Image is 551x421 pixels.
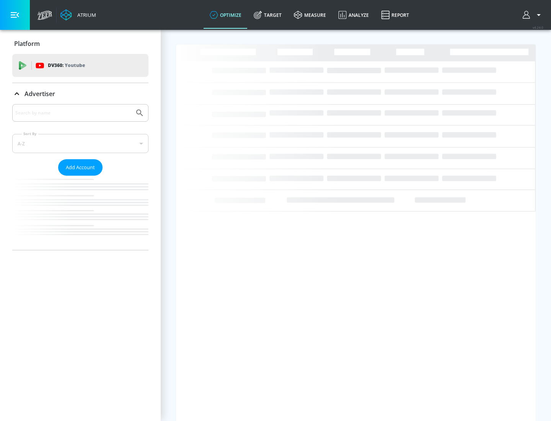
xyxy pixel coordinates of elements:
[65,61,85,69] p: Youtube
[14,39,40,48] p: Platform
[12,83,148,104] div: Advertiser
[12,54,148,77] div: DV360: Youtube
[248,1,288,29] a: Target
[58,159,103,176] button: Add Account
[60,9,96,21] a: Atrium
[204,1,248,29] a: optimize
[74,11,96,18] div: Atrium
[533,25,543,29] span: v 4.24.0
[288,1,332,29] a: measure
[12,104,148,250] div: Advertiser
[66,163,95,172] span: Add Account
[375,1,415,29] a: Report
[12,176,148,250] nav: list of Advertiser
[12,33,148,54] div: Platform
[332,1,375,29] a: Analyze
[48,61,85,70] p: DV360:
[22,131,38,136] label: Sort By
[12,134,148,153] div: A-Z
[24,90,55,98] p: Advertiser
[15,108,131,118] input: Search by name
